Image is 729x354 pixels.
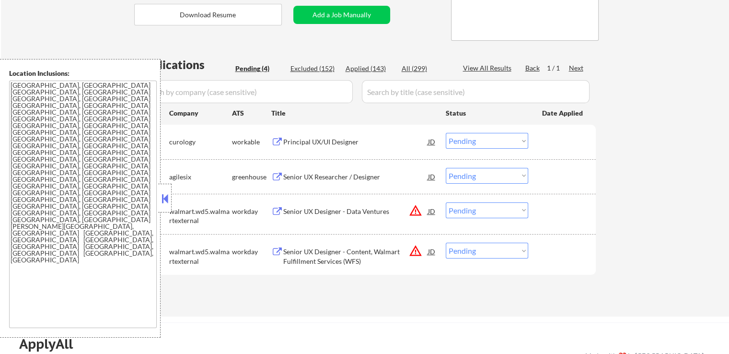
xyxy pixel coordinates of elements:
[547,63,569,73] div: 1 / 1
[427,168,437,185] div: JD
[169,172,232,182] div: agilesix
[283,137,428,147] div: Principal UX/UI Designer
[137,80,353,103] input: Search by company (case sensitive)
[569,63,584,73] div: Next
[362,80,590,103] input: Search by title (case sensitive)
[9,69,157,78] div: Location Inclusions:
[232,172,271,182] div: greenhouse
[283,247,428,266] div: Senior UX Designer - Content, Walmart Fulfillment Services (WFS)
[19,336,84,352] div: ApplyAll
[169,108,232,118] div: Company
[283,172,428,182] div: Senior UX Researcher / Designer
[427,133,437,150] div: JD
[427,202,437,220] div: JD
[235,64,283,73] div: Pending (4)
[232,207,271,216] div: workday
[137,59,232,71] div: Applications
[134,4,282,25] button: Download Resume
[346,64,393,73] div: Applied (143)
[232,108,271,118] div: ATS
[409,204,422,217] button: warning_amber
[446,104,528,121] div: Status
[232,247,271,257] div: workday
[293,6,390,24] button: Add a Job Manually
[271,108,437,118] div: Title
[283,207,428,216] div: Senior UX Designer - Data Ventures
[409,244,422,258] button: warning_amber
[232,137,271,147] div: workable
[290,64,338,73] div: Excluded (152)
[427,243,437,260] div: JD
[525,63,541,73] div: Back
[463,63,514,73] div: View All Results
[542,108,584,118] div: Date Applied
[169,247,232,266] div: walmart.wd5.walmartexternal
[169,137,232,147] div: curology
[169,207,232,225] div: walmart.wd5.walmartexternal
[402,64,450,73] div: All (299)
